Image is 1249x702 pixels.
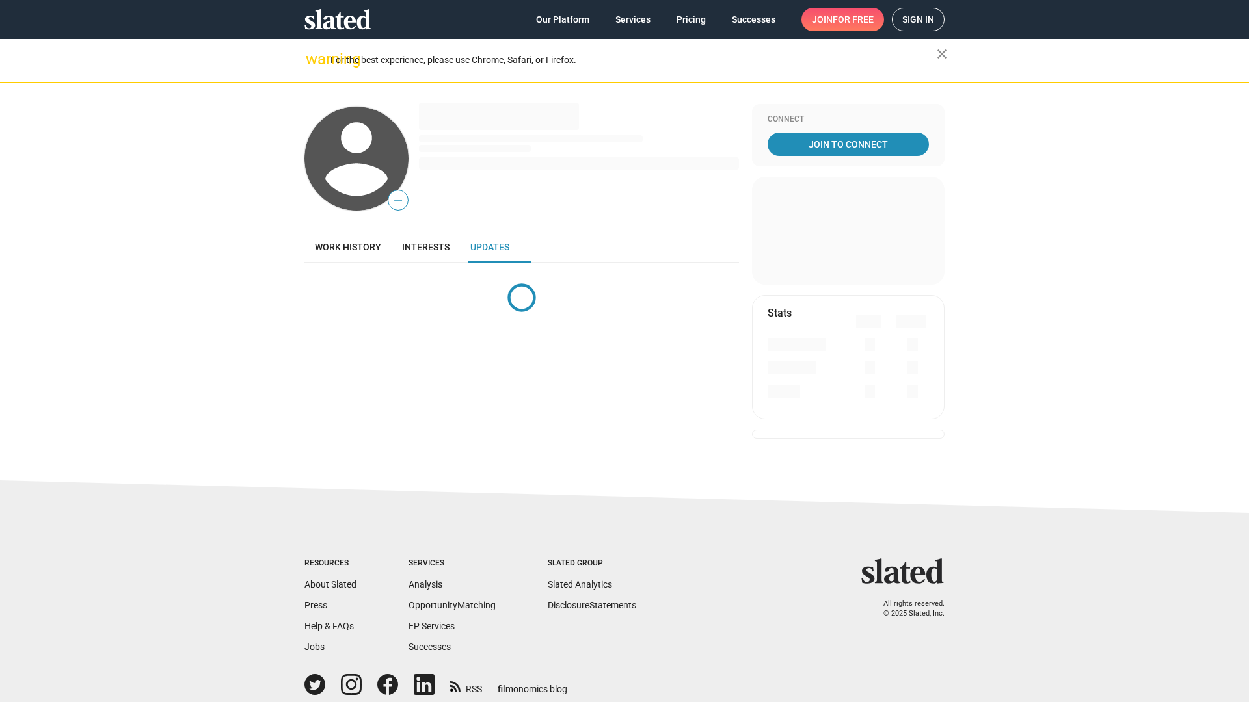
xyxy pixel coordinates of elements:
a: Interests [392,231,460,263]
a: Updates [460,231,520,263]
span: Updates [470,242,509,252]
span: Sign in [902,8,934,31]
a: OpportunityMatching [409,600,496,610]
a: EP Services [409,621,455,631]
a: filmonomics blog [498,673,567,695]
span: Join To Connect [770,133,926,156]
span: — [388,192,408,209]
div: Slated Group [548,558,636,569]
a: Pricing [666,8,716,31]
span: for free [833,8,874,31]
span: Successes [732,8,775,31]
p: All rights reserved. © 2025 Slated, Inc. [870,599,945,618]
span: Pricing [677,8,706,31]
a: Our Platform [526,8,600,31]
a: DisclosureStatements [548,600,636,610]
div: Connect [768,114,929,125]
mat-icon: warning [306,51,321,67]
a: Analysis [409,579,442,590]
div: For the best experience, please use Chrome, Safari, or Firefox. [330,51,937,69]
a: Slated Analytics [548,579,612,590]
mat-icon: close [934,46,950,62]
a: Joinfor free [801,8,884,31]
a: Successes [721,8,786,31]
div: Services [409,558,496,569]
span: Services [615,8,651,31]
span: film [498,684,513,694]
div: Resources [304,558,356,569]
mat-card-title: Stats [768,306,792,320]
a: Help & FAQs [304,621,354,631]
a: RSS [450,675,482,695]
a: About Slated [304,579,356,590]
a: Successes [409,642,451,652]
a: Join To Connect [768,133,929,156]
a: Jobs [304,642,325,652]
a: Services [605,8,661,31]
a: Sign in [892,8,945,31]
span: Our Platform [536,8,589,31]
a: Work history [304,231,392,263]
span: Interests [402,242,450,252]
span: Work history [315,242,381,252]
a: Press [304,600,327,610]
span: Join [812,8,874,31]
